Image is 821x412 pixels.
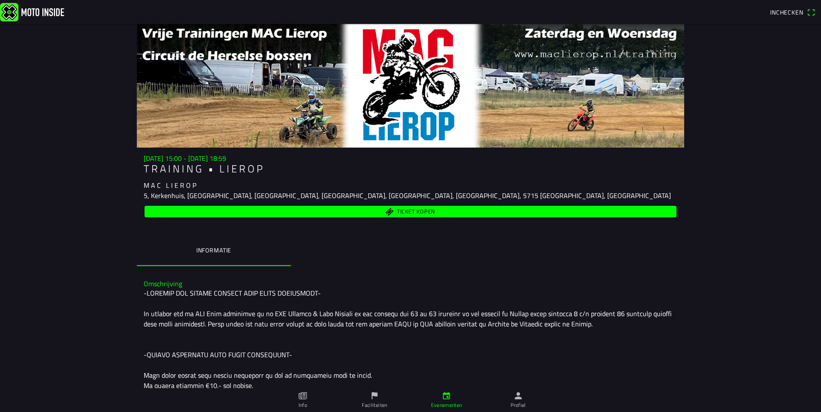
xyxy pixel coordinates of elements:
ion-label: Evenementen [431,401,462,409]
span: Ticket kopen [397,209,435,214]
ion-icon: person [514,391,523,400]
h1: T R A I N I N G • L I E R O P [144,163,677,175]
ion-icon: paper [298,391,307,400]
ion-icon: flag [370,391,379,400]
a: Incheckenqr scanner [766,5,819,19]
ion-label: Informatie [196,246,231,255]
ion-label: Faciliteiten [362,401,387,409]
h3: Omschrijving [144,280,677,288]
span: Inchecken [770,8,803,17]
ion-text: 5, Kerkenhuis, [GEOGRAPHIC_DATA], [GEOGRAPHIC_DATA], [GEOGRAPHIC_DATA], [GEOGRAPHIC_DATA], [GEOGR... [144,190,671,201]
ion-text: M A C L I E R O P [144,180,196,190]
ion-label: Info [298,401,307,409]
ion-icon: calendar [442,391,451,400]
ion-label: Profiel [511,401,526,409]
h3: [DATE] 15:00 - [DATE] 18:59 [144,154,677,163]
